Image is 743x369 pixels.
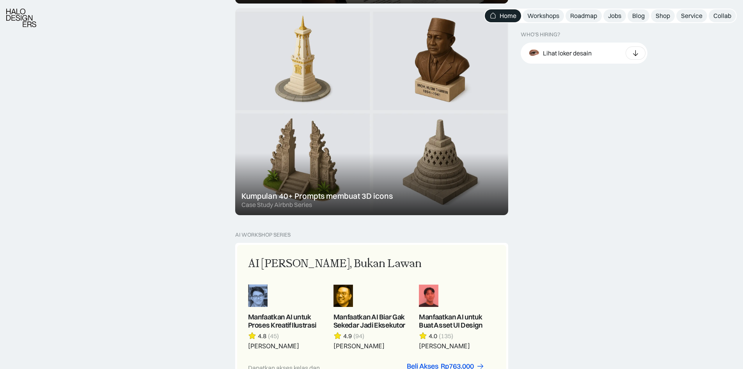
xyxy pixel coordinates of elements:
div: Collab [713,12,731,20]
a: Workshops [523,9,564,22]
div: Lihat loker desain [543,49,592,57]
div: Roadmap [570,12,597,20]
a: Jobs [603,9,626,22]
div: AI [PERSON_NAME], Bukan Lawan [248,256,422,272]
a: Roadmap [566,9,602,22]
div: WHO’S HIRING? [521,31,560,38]
div: Service [681,12,702,20]
div: Home [500,12,516,20]
a: Collab [709,9,736,22]
div: Jobs [608,12,621,20]
a: Blog [628,9,649,22]
div: Workshops [527,12,559,20]
a: Home [485,9,521,22]
div: Blog [632,12,645,20]
a: Service [676,9,707,22]
div: AI Workshop Series [235,232,291,238]
div: Shop [656,12,670,20]
a: Shop [651,9,675,22]
a: Kumpulan 40+ Prompts membuat 3D iconsCase Study Airbnb Series [235,8,508,215]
